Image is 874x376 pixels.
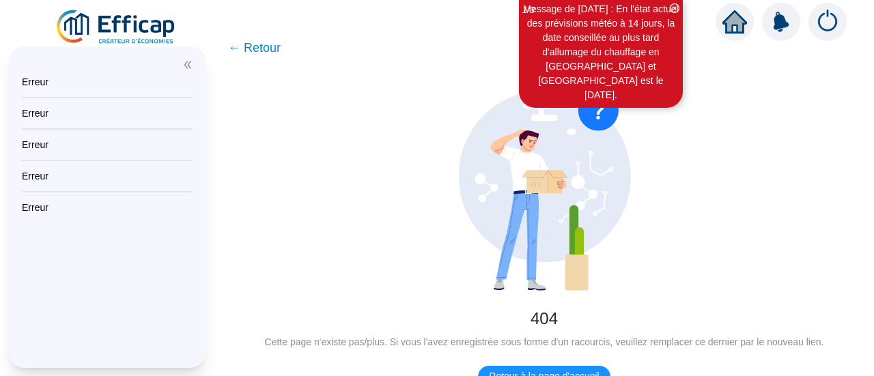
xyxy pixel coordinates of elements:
img: alerts [808,3,847,41]
i: 1 / 3 [522,5,535,15]
div: Erreur [22,169,193,183]
span: close-circle [670,3,679,13]
span: home [722,10,747,34]
div: Erreur [22,201,193,214]
img: efficap energie logo [55,8,178,46]
div: Cette page n'existe pas/plus. Si vous l'avez enregistrée sous forme d'un racourcis, veuillez remp... [236,335,852,349]
div: Erreur [22,75,193,89]
div: 404 [236,308,852,330]
span: ← Retour [228,38,281,57]
div: Erreur [22,138,193,151]
div: Message de [DATE] : En l'état actuel des prévisions météo à 14 jours, la date conseillée au plus ... [521,2,681,102]
div: Erreur [22,106,193,120]
img: alerts [762,3,800,41]
span: double-left [183,60,193,70]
